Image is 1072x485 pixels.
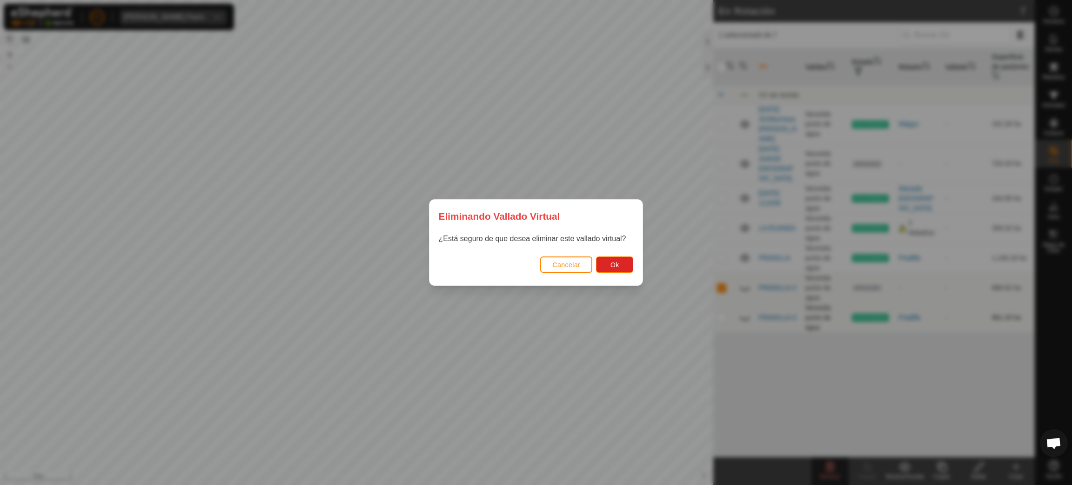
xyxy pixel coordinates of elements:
[596,256,633,273] button: Ok
[540,256,592,273] button: Cancelar
[439,209,560,223] span: Eliminando Vallado Virtual
[1040,429,1068,457] div: Chat abierto
[439,233,634,244] p: ¿Está seguro de que desea eliminar este vallado virtual?
[610,261,619,269] span: Ok
[552,261,580,269] span: Cancelar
